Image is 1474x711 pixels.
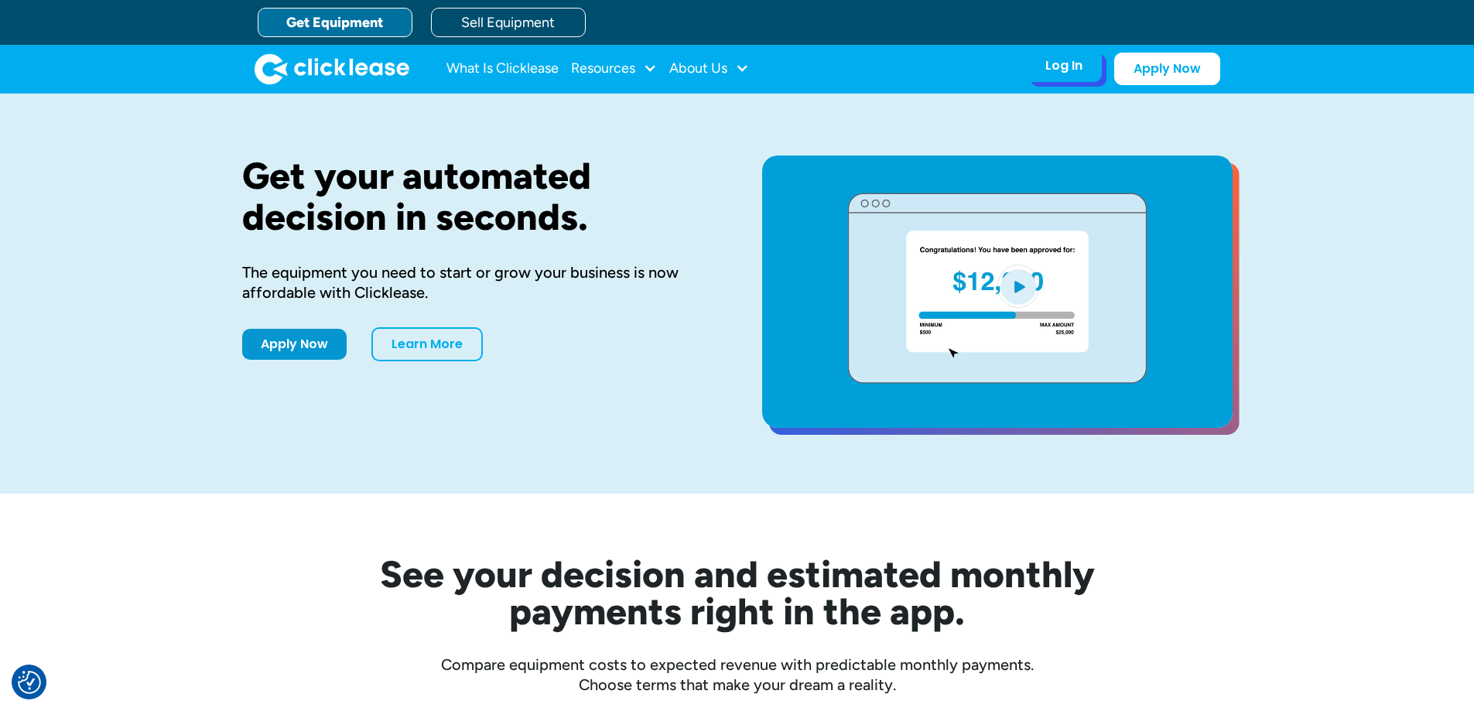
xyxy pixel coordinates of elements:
div: Resources [571,53,657,84]
a: home [255,53,409,84]
a: Apply Now [1114,53,1220,85]
button: Consent Preferences [18,671,41,694]
a: open lightbox [762,156,1233,428]
a: Learn More [371,327,483,361]
img: Revisit consent button [18,671,41,694]
h1: Get your automated decision in seconds. [242,156,713,238]
div: The equipment you need to start or grow your business is now affordable with Clicklease. [242,262,713,303]
a: What Is Clicklease [446,53,559,84]
div: Compare equipment costs to expected revenue with predictable monthly payments. Choose terms that ... [242,655,1233,695]
img: Clicklease logo [255,53,409,84]
a: Get Equipment [258,8,412,37]
div: About Us [669,53,749,84]
a: Sell Equipment [431,8,586,37]
h2: See your decision and estimated monthly payments right in the app. [304,555,1171,630]
div: Log In [1045,58,1082,73]
img: Blue play button logo on a light blue circular background [997,265,1039,308]
a: Apply Now [242,329,347,360]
